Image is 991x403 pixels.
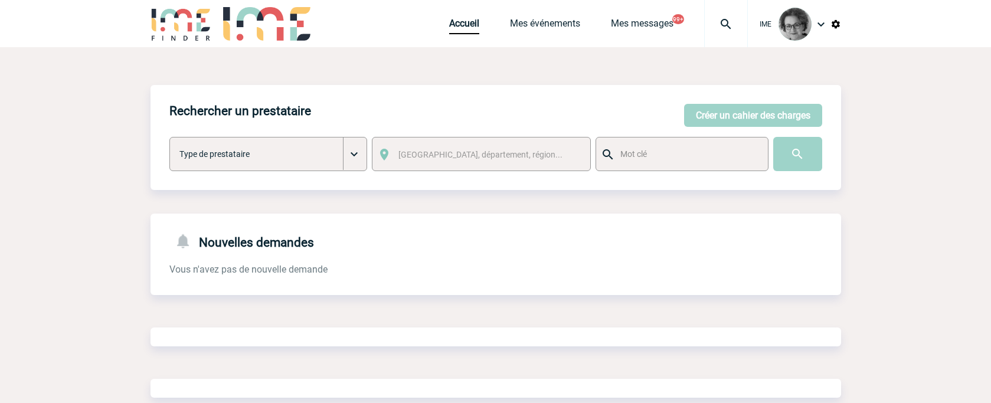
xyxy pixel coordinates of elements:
input: Mot clé [617,146,757,162]
a: Accueil [449,18,479,34]
span: [GEOGRAPHIC_DATA], département, région... [398,150,562,159]
button: 99+ [672,14,684,24]
img: 101028-0.jpg [779,8,812,41]
span: Vous n'avez pas de nouvelle demande [169,264,328,275]
span: IME [760,20,771,28]
h4: Rechercher un prestataire [169,104,311,118]
img: notifications-24-px-g.png [174,232,199,250]
h4: Nouvelles demandes [169,232,314,250]
a: Mes événements [510,18,580,34]
a: Mes messages [611,18,673,34]
img: IME-Finder [151,7,212,41]
input: Submit [773,137,822,171]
